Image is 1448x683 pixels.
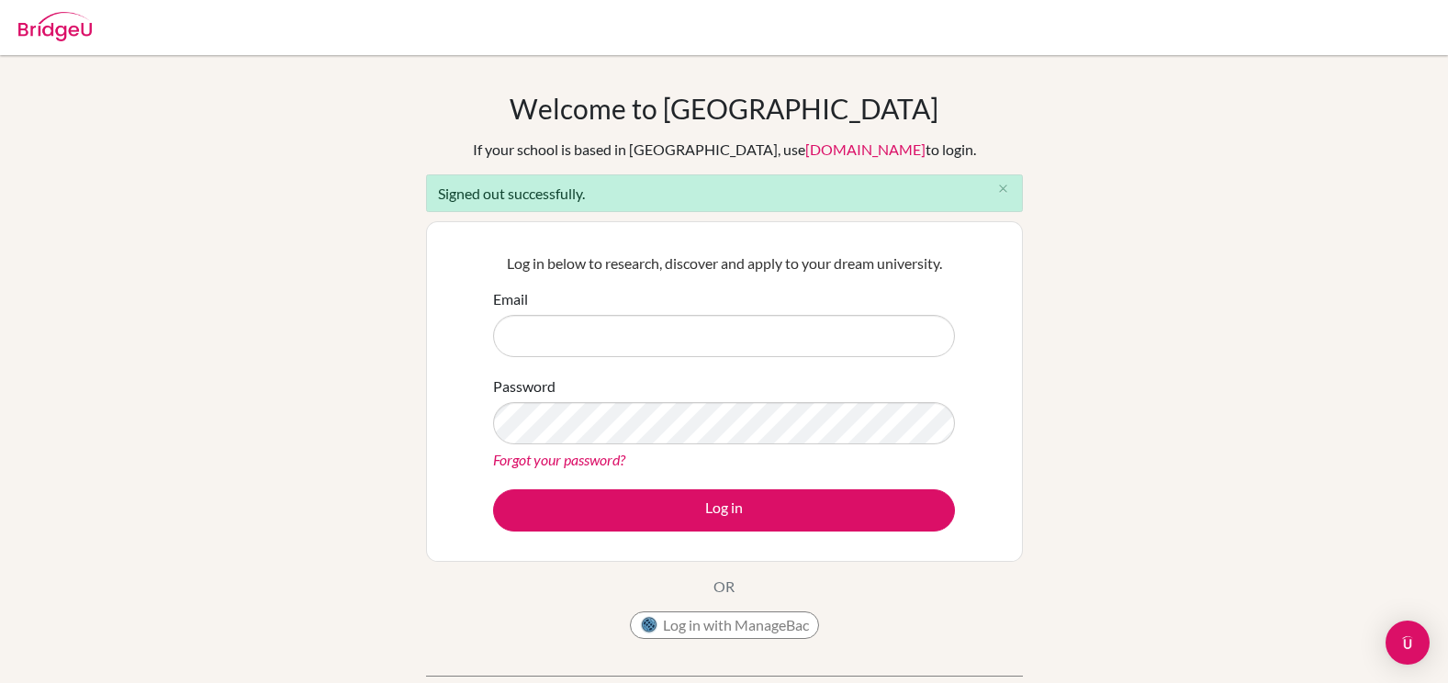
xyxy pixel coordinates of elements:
label: Email [493,288,528,310]
a: [DOMAIN_NAME] [805,140,926,158]
label: Password [493,375,556,397]
div: Signed out successfully. [426,174,1023,212]
button: Close [985,175,1022,203]
img: Bridge-U [18,12,92,41]
p: Log in below to research, discover and apply to your dream university. [493,252,955,274]
h1: Welcome to [GEOGRAPHIC_DATA] [510,92,938,125]
a: Forgot your password? [493,451,625,468]
div: If your school is based in [GEOGRAPHIC_DATA], use to login. [473,139,976,161]
i: close [996,182,1010,196]
button: Log in with ManageBac [630,611,819,639]
button: Log in [493,489,955,532]
p: OR [713,576,735,598]
div: Open Intercom Messenger [1386,621,1430,665]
